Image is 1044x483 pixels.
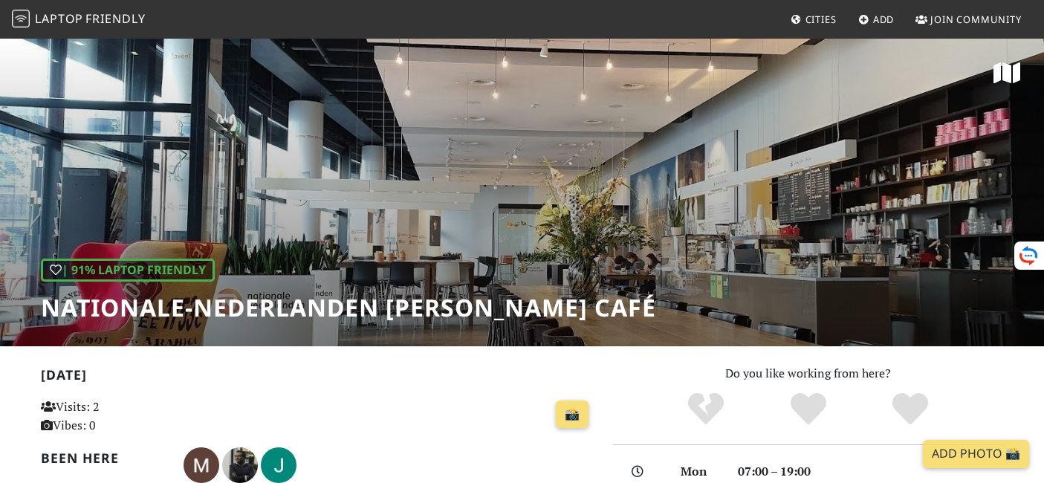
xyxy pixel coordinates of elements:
a: Add [852,6,901,33]
span: Add [873,13,895,26]
p: Visits: 2 Vibes: 0 [41,398,214,435]
div: Definitely! [859,391,962,428]
h2: [DATE] [41,367,595,389]
div: 07:00 – 19:00 [729,462,1013,482]
div: No [655,391,757,428]
a: Join Community [910,6,1028,33]
a: Cities [785,6,843,33]
span: Join Community [930,13,1022,26]
a: 📸 [556,401,589,429]
div: | 91% Laptop Friendly [41,259,215,282]
a: LaptopFriendly LaptopFriendly [12,7,146,33]
a: Add Photo 📸 [923,440,1029,468]
img: 2242-arthur.jpg [222,447,258,483]
span: Laptop [35,10,83,27]
span: Friendly [85,10,145,27]
img: 3228-margot.jpg [184,447,219,483]
div: Mon [672,462,728,482]
div: Yes [757,391,860,428]
img: LaptopFriendly [12,10,30,27]
p: Do you like working from here? [613,364,1004,383]
h1: Nationale-Nederlanden [PERSON_NAME] Café [41,294,656,322]
span: Arthur Augustijn [222,456,261,472]
span: Margot Ridderikhoff [184,456,222,472]
h2: Been here [41,450,166,466]
span: Cities [805,13,837,26]
img: 1488-jillian.jpg [261,447,296,483]
span: Jillian Jing [261,456,296,472]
